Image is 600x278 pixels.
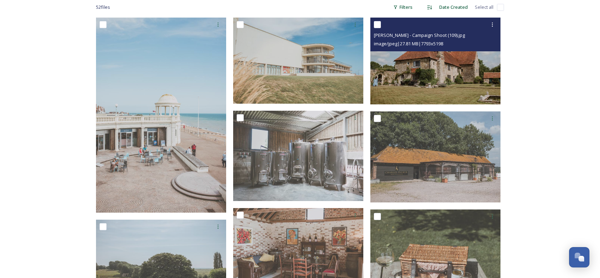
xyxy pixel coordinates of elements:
img: DLWP - Campaign Shoot (59).jpg [96,18,226,212]
img: Charles Palmer - Campaign Shoot (109).jpg [370,18,500,104]
img: DLWP - Campaign Shoot (58).jpg [233,18,363,104]
button: Open Chat [569,247,589,267]
span: [PERSON_NAME] - Campaign Shoot (109).jpg [374,32,465,38]
img: Charles Palmer - Campaign Shoot (89).jpg [370,111,500,202]
span: image/jpeg | 27.81 MB | 7793 x 5198 [374,40,443,47]
img: Charles Palmer - Campaign Shoot (116).jpg [233,111,363,201]
div: Filters [390,0,416,14]
span: 52 file s [96,4,110,11]
span: Select all [475,4,493,11]
div: Date Created [436,0,471,14]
